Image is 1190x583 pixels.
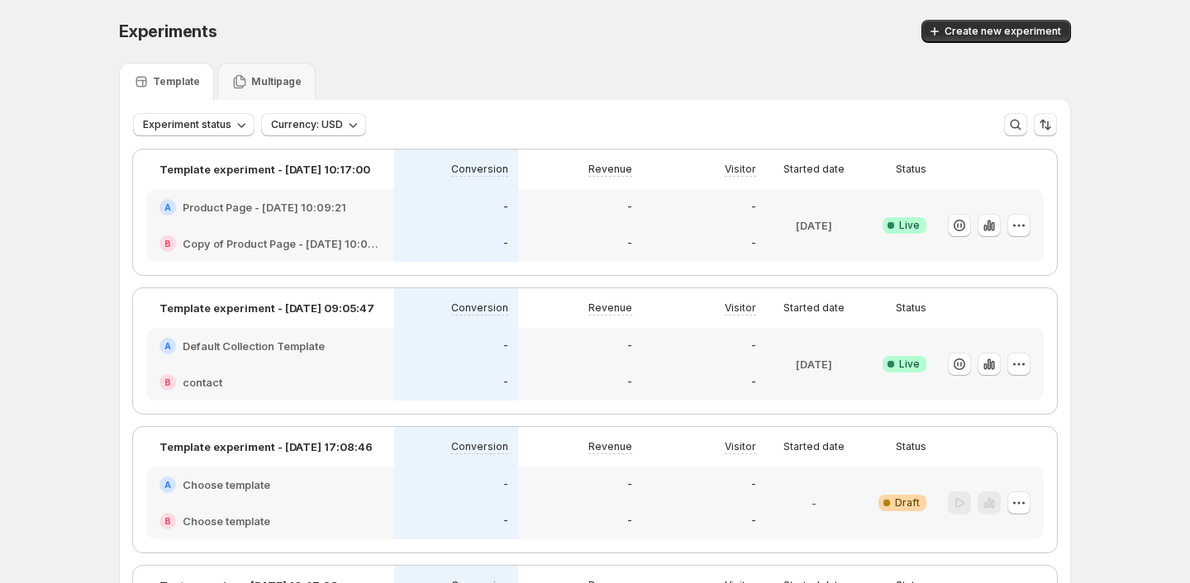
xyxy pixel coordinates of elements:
p: - [751,376,756,389]
p: Status [896,301,926,315]
h2: B [164,516,171,526]
p: - [627,514,632,528]
p: [DATE] [796,217,832,234]
p: - [627,376,632,389]
h2: Copy of Product Page - [DATE] 10:09:21 [183,235,381,252]
p: Template experiment - [DATE] 09:05:47 [159,300,374,316]
p: Visitor [725,440,756,453]
p: Template [153,75,200,88]
h2: Default Collection Template [183,338,325,354]
p: - [751,514,756,528]
h2: Choose template [183,513,270,529]
h2: contact [183,374,222,391]
p: - [503,514,508,528]
p: - [503,339,508,353]
p: Revenue [588,440,632,453]
p: Multipage [251,75,302,88]
p: - [503,478,508,491]
p: - [751,201,756,214]
h2: A [164,202,171,212]
h2: B [164,239,171,249]
p: Started date [783,301,845,315]
p: - [627,339,632,353]
p: Visitor [725,301,756,315]
p: - [812,495,816,511]
p: Status [896,440,926,453]
p: Status [896,163,926,176]
h2: Choose template [183,476,270,493]
span: Create new experiment [945,25,1061,38]
p: Started date [783,163,845,176]
span: Draft [895,496,920,510]
p: - [627,237,632,250]
p: Conversion [451,301,508,315]
button: Sort the results [1034,113,1057,136]
button: Experiment status [133,113,255,136]
p: - [503,201,508,214]
h2: A [164,341,171,351]
p: - [751,478,756,491]
p: Conversion [451,440,508,453]
button: Currency: USD [261,113,366,136]
h2: Product Page - [DATE] 10:09:21 [183,199,346,216]
span: Experiment status [143,118,231,131]
h2: B [164,377,171,387]
span: Experiments [119,21,217,41]
p: Started date [783,440,845,453]
p: Template experiment - [DATE] 17:08:46 [159,438,373,455]
h2: A [164,480,171,490]
p: Template experiment - [DATE] 10:17:00 [159,161,370,178]
button: Create new experiment [921,20,1071,43]
p: - [751,237,756,250]
p: Visitor [725,163,756,176]
p: - [503,376,508,389]
p: - [751,339,756,353]
p: Revenue [588,301,632,315]
p: - [627,201,632,214]
span: Currency: USD [271,118,343,131]
p: - [503,237,508,250]
p: - [627,478,632,491]
p: [DATE] [796,356,832,372]
p: Revenue [588,163,632,176]
span: Live [899,358,920,371]
span: Live [899,219,920,232]
p: Conversion [451,163,508,176]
